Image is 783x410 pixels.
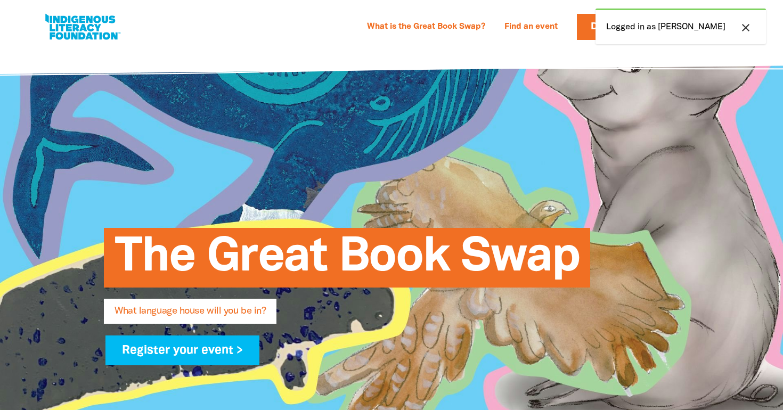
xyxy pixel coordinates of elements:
[577,14,644,40] a: Donate
[498,19,564,36] a: Find an event
[115,236,580,288] span: The Great Book Swap
[596,9,766,44] div: Logged in as [PERSON_NAME]
[361,19,492,36] a: What is the Great Book Swap?
[736,21,755,35] button: close
[105,335,259,365] a: Register your event >
[739,21,752,34] i: close
[115,307,266,324] span: What language house will you be in?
